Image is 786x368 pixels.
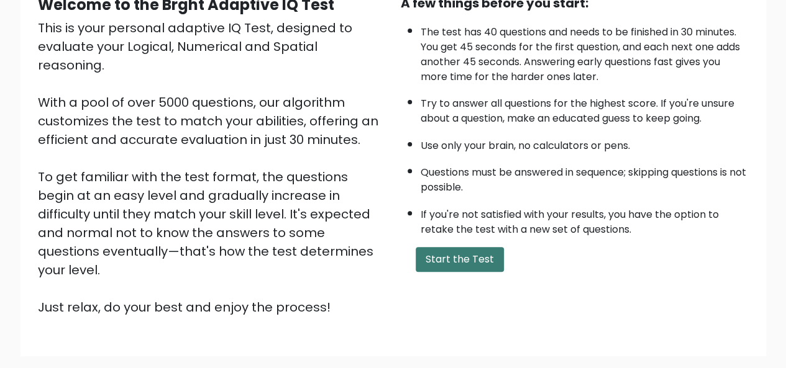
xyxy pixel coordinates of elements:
[421,159,749,195] li: Questions must be answered in sequence; skipping questions is not possible.
[421,201,749,237] li: If you're not satisfied with your results, you have the option to retake the test with a new set ...
[421,90,749,126] li: Try to answer all questions for the highest score. If you're unsure about a question, make an edu...
[421,19,749,84] li: The test has 40 questions and needs to be finished in 30 minutes. You get 45 seconds for the firs...
[416,247,504,272] button: Start the Test
[38,19,386,316] div: This is your personal adaptive IQ Test, designed to evaluate your Logical, Numerical and Spatial ...
[421,132,749,153] li: Use only your brain, no calculators or pens.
